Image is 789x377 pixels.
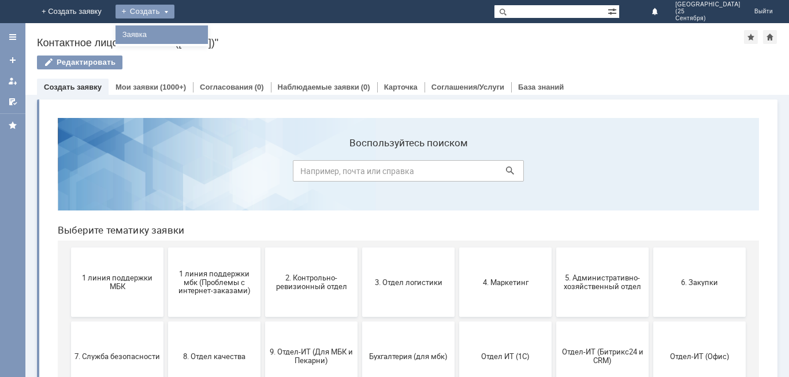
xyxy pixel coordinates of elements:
button: 7. Служба безопасности [23,213,115,282]
span: 2. Контрольно-ревизионный отдел [220,165,306,182]
a: Мои заявки [116,83,158,91]
span: 9. Отдел-ИТ (Для МБК и Пекарни) [220,239,306,256]
button: Отдел-ИТ (Битрикс24 и CRM) [508,213,600,282]
button: 5. Административно-хозяйственный отдел [508,139,600,208]
div: (0) [361,83,370,91]
a: Заявка [118,28,206,42]
button: не актуален [411,287,503,356]
a: Соглашения/Услуги [431,83,504,91]
span: (25 [675,8,740,15]
span: 8. Отдел качества [123,243,209,252]
span: Финансовый отдел [26,317,111,326]
span: 7. Служба безопасности [26,243,111,252]
span: 4. Маркетинг [414,169,500,178]
div: Добавить в избранное [744,30,758,44]
span: 3. Отдел логистики [317,169,403,178]
span: [GEOGRAPHIC_DATA] [675,1,740,8]
a: Мои согласования [3,93,22,111]
span: 1 линия поддержки МБК [26,165,111,182]
button: 1 линия поддержки МБК [23,139,115,208]
div: Контактное лицо "Смоленск ([DATE])" [37,37,744,49]
a: Создать заявку [3,51,22,69]
button: 9. Отдел-ИТ (Для МБК и Пекарни) [217,213,309,282]
span: Это соглашение не активно! [220,313,306,330]
button: 6. Закупки [605,139,697,208]
button: 1 линия поддержки мбк (Проблемы с интернет-заказами) [120,139,212,208]
button: 3. Отдел логистики [314,139,406,208]
button: Отдел ИТ (1С) [411,213,503,282]
span: Франчайзинг [123,317,209,326]
a: Карточка [384,83,418,91]
button: Это соглашение не активно! [217,287,309,356]
a: Мои заявки [3,72,22,90]
span: Отдел-ИТ (Битрикс24 и CRM) [511,239,597,256]
a: Создать заявку [44,83,102,91]
span: 1 линия поддержки мбк (Проблемы с интернет-заказами) [123,160,209,186]
span: не актуален [414,317,500,326]
div: Сделать домашней страницей [763,30,777,44]
button: [PERSON_NAME]. Услуги ИТ для МБК (оформляет L1) [314,287,406,356]
span: 6. Закупки [608,169,694,178]
a: Наблюдаемые заявки [278,83,359,91]
div: Создать [116,5,174,19]
span: [PERSON_NAME]. Услуги ИТ для МБК (оформляет L1) [317,308,403,334]
a: Согласования [200,83,253,91]
header: Выберите тематику заявки [9,116,710,127]
button: Бухгалтерия (для мбк) [314,213,406,282]
button: Отдел-ИТ (Офис) [605,213,697,282]
label: Воспользуйтесь поиском [244,28,475,40]
input: Например, почта или справка [244,51,475,73]
button: 8. Отдел качества [120,213,212,282]
div: (1000+) [160,83,186,91]
span: Сентября) [675,15,740,22]
button: 4. Маркетинг [411,139,503,208]
span: Отдел ИТ (1С) [414,243,500,252]
span: Бухгалтерия (для мбк) [317,243,403,252]
button: 2. Контрольно-ревизионный отдел [217,139,309,208]
div: (0) [255,83,264,91]
button: Франчайзинг [120,287,212,356]
a: База знаний [518,83,564,91]
span: Расширенный поиск [608,5,619,16]
span: Отдел-ИТ (Офис) [608,243,694,252]
button: Финансовый отдел [23,287,115,356]
span: 5. Административно-хозяйственный отдел [511,165,597,182]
